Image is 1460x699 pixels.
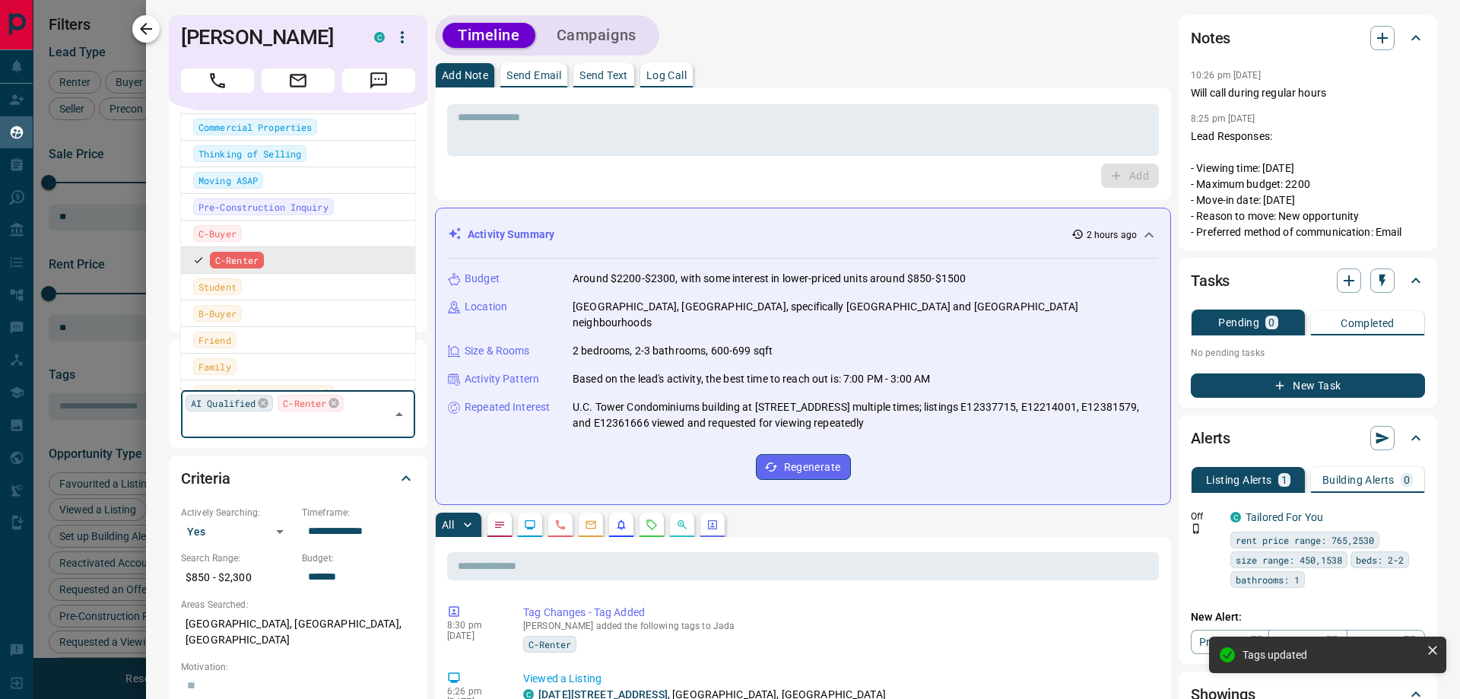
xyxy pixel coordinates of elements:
p: Off [1191,510,1221,523]
p: All [442,519,454,530]
button: New Task [1191,373,1425,398]
span: Student [198,279,236,294]
p: [GEOGRAPHIC_DATA], [GEOGRAPHIC_DATA], specifically [GEOGRAPHIC_DATA] and [GEOGRAPHIC_DATA] neighb... [573,299,1158,331]
p: 0 [1404,475,1410,485]
p: Based on the lead's activity, the best time to reach out is: 7:00 PM - 3:00 AM [573,371,930,387]
div: Criteria [181,460,415,497]
div: Yes [181,519,294,544]
span: AI Qualified [191,396,255,411]
button: Campaigns [541,23,652,48]
p: Building Alerts [1322,475,1395,485]
svg: Requests [646,519,658,531]
span: Family [198,359,231,374]
p: Add Note [442,70,488,81]
h2: Alerts [1191,426,1230,450]
svg: Notes [494,519,506,531]
p: 6:26 pm [447,686,500,697]
svg: Agent Actions [706,519,719,531]
span: Call [181,68,254,93]
p: 2 bedrooms, 2-3 bathrooms, 600-699 sqft [573,343,773,359]
p: 8:30 pm [447,620,500,631]
p: Budget: [302,551,415,565]
p: 2 hours ago [1087,228,1137,242]
span: Commercial Properties [198,119,312,135]
p: Tag Changes - Tag Added [523,605,1153,621]
a: Tailored For You [1246,511,1323,523]
h2: Tasks [1191,268,1230,293]
span: Thinking of Selling [198,146,301,161]
p: Motivation: [181,660,415,674]
svg: Calls [554,519,567,531]
svg: Push Notification Only [1191,523,1201,534]
div: Activity Summary2 hours ago [448,221,1158,249]
svg: Emails [585,519,597,531]
a: Property [1191,630,1269,654]
span: beds: 2-2 [1356,552,1404,567]
p: Actively Searching: [181,506,294,519]
p: Location [465,299,507,315]
p: Budget [465,271,500,287]
span: Message [342,68,415,93]
button: Regenerate [756,454,851,480]
span: Friend [198,332,231,348]
span: size range: 450,1538 [1236,552,1342,567]
p: Activity Summary [468,227,554,243]
p: Activity Pattern [465,371,539,387]
svg: Lead Browsing Activity [524,519,536,531]
p: Repeated Interest [465,399,550,415]
h2: Criteria [181,466,230,491]
div: condos.ca [1230,512,1241,523]
div: condos.ca [374,32,385,43]
span: rent price range: 765,2530 [1236,532,1374,548]
p: 1 [1281,475,1287,485]
a: Mr.Loft [1347,630,1425,654]
p: Timeframe: [302,506,415,519]
p: Log Call [646,70,687,81]
h1: [PERSON_NAME] [181,25,351,49]
span: bathrooms: 1 [1236,572,1300,587]
p: Send Text [579,70,628,81]
div: Alerts [1191,420,1425,456]
svg: Opportunities [676,519,688,531]
span: C-Buyer [198,226,236,241]
span: Pre-Construction Inquiry [198,199,328,214]
span: C-Renter [528,637,571,652]
p: Size & Rooms [465,343,530,359]
div: Tasks [1191,262,1425,299]
p: No pending tasks [1191,342,1425,364]
p: [DATE] [447,631,500,641]
p: Search Range: [181,551,294,565]
div: C-Renter [278,395,344,411]
h2: Notes [1191,26,1230,50]
p: Listing Alerts [1206,475,1272,485]
p: 8:25 pm [DATE] [1191,113,1255,124]
button: Close [389,404,410,425]
p: Viewed a Listing [523,671,1153,687]
p: Will call during regular hours [1191,85,1425,101]
p: [GEOGRAPHIC_DATA], [GEOGRAPHIC_DATA], [GEOGRAPHIC_DATA] [181,612,415,653]
p: 10:26 pm [DATE] [1191,70,1261,81]
span: B-Buyer [198,306,236,321]
p: 0 [1268,317,1274,328]
span: Moving ASAP [198,173,258,188]
div: AI Qualified [186,395,273,411]
p: New Alert: [1191,609,1425,625]
span: Email [262,68,335,93]
div: Tags updated [1243,649,1420,661]
p: Completed [1341,318,1395,329]
span: New to [GEOGRAPHIC_DATA] [198,386,328,401]
p: Around $2200-$2300, with some interest in lower-priced units around $850-$1500 [573,271,966,287]
p: Send Email [506,70,561,81]
p: U.C. Tower Condominiums building at [STREET_ADDRESS] multiple times; listings E12337715, E1221400... [573,399,1158,431]
p: Lead Responses: - Viewing time: [DATE] - Maximum budget: 2200 - Move-in date: [DATE] - Reason to ... [1191,129,1425,240]
button: Timeline [443,23,535,48]
svg: Listing Alerts [615,519,627,531]
div: Notes [1191,20,1425,56]
p: [PERSON_NAME] added the following tags to Jada [523,621,1153,631]
p: Areas Searched: [181,598,415,612]
p: Pending [1218,317,1259,328]
a: Condos [1268,630,1347,654]
p: $850 - $2,300 [181,565,294,590]
span: C-Renter [283,396,326,411]
span: C-Renter [215,253,259,268]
